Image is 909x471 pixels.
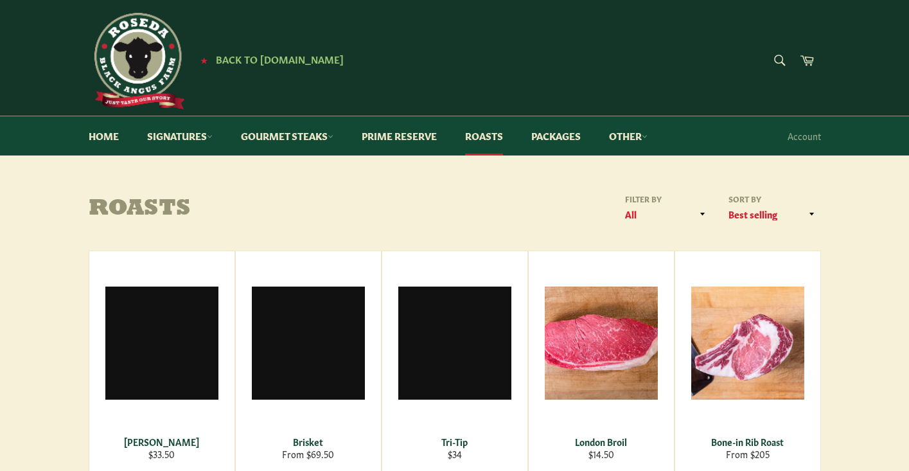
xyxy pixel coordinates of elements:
a: Account [781,117,827,155]
div: From $205 [683,448,812,460]
span: Back to [DOMAIN_NAME] [216,52,344,66]
a: ★ Back to [DOMAIN_NAME] [194,55,344,65]
label: Filter by [621,193,712,204]
label: Sort by [725,193,821,204]
div: $34 [390,448,519,460]
div: Bone-in Rib Roast [683,436,812,448]
img: Bone-in Rib Roast [691,287,804,400]
h1: Roasts [89,197,455,222]
div: Brisket [243,436,373,448]
div: $33.50 [97,448,226,460]
span: ★ [200,55,207,65]
a: Packages [518,116,594,156]
a: Gourmet Steaks [228,116,346,156]
a: Signatures [134,116,225,156]
a: Other [596,116,660,156]
a: Home [76,116,132,156]
div: Tri-Tip [390,436,519,448]
div: $14.50 [536,448,666,460]
img: Roseda Beef [89,13,185,109]
a: Prime Reserve [349,116,450,156]
div: London Broil [536,436,666,448]
div: From $69.50 [243,448,373,460]
img: London Broil [545,287,658,400]
div: [PERSON_NAME] [97,436,226,448]
a: Roasts [452,116,516,156]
